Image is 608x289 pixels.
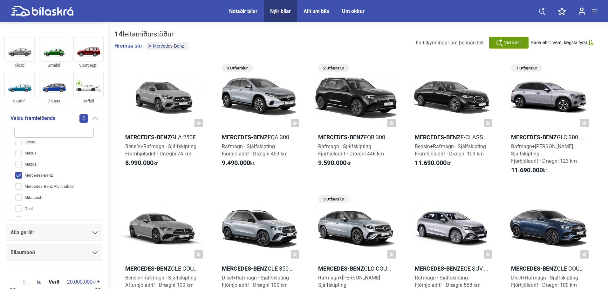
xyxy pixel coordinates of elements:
b: 11.690.000 [511,166,543,174]
span: Dísel+Rafmagn · Sjálfskipting Fjórhjóladrif · Drægni 100 km [511,275,578,288]
a: Mercedes-BenzGLA 250eBensín+Rafmagn · SjálfskiptingFramhjóladrif · Drægni 74 km8.990.000kr. [120,62,206,180]
span: Rafmagn · Sjálfskipting Fjórhjóladrif · Drægni 446 km [318,143,384,157]
b: 9.490.000 [222,159,250,167]
b: Mercedes-Benz [222,265,268,272]
b: 8.990.000 [125,159,154,167]
button: Raða eftir: Verð, lægsta fyrst [531,40,594,45]
h2: GLA 250e [120,134,206,141]
span: Rafmagn+[PERSON_NAME] · Sjálfskipting Fjórhjóladrif · Drægni 123 km [511,143,577,164]
div: Sportjeppi [73,62,104,69]
div: Skutbíll [4,97,35,105]
b: 9.590.000 [318,159,346,167]
a: 7 ÚtfærslurMercedes-BenzGLC 300 e 4MATICRafmagn+[PERSON_NAME] · SjálfskiptingFjórhjóladrif · Dræg... [505,62,592,180]
span: Bensín+Rafmagn · Sjálfskipting Framhjóladrif · Drægni 109 km [415,143,486,157]
span: Fá tilkynningar um þennan leit [416,40,484,46]
span: Bensín+Rafmagn · Sjálfskipting Framhjóladrif · Drægni 74 km [125,143,196,157]
span: kr. [67,279,97,285]
span: 3 Útfærslur [225,64,250,72]
a: Nýir bílar [270,8,291,14]
span: 7 Útfærslur [514,64,539,72]
span: kr. [318,159,352,167]
span: kr. [11,279,41,285]
b: Mercedes-Benz [318,265,364,272]
h2: CLE Coupe 300e m. EQ tækni [120,265,206,272]
span: Vista leit [504,39,521,46]
b: 11.690.000 [415,159,447,167]
h2: GLE Coupé 350 de 4MATIC [505,265,592,272]
span: Bílaumboð [10,248,35,257]
button: Hreinsa síu [114,43,142,49]
a: Allt um bíla [304,8,329,14]
a: 3 ÚtfærslurMercedes-BenzEQA 300 4MATICRafmagn · SjálfskiptingFjórhjóladrif · Drægni 459 km9.490.0... [216,62,303,180]
span: kr. [511,167,548,174]
h2: EQA 300 4MATIC [216,134,303,141]
b: Mercedes-Benz [415,265,461,272]
span: Veldu framleiðenda [10,114,56,123]
a: Um okkur [342,8,365,14]
span: Alla gerðir [10,228,34,237]
span: kr. [415,159,452,167]
h2: GLC 300 e 4MATIC [505,134,592,141]
span: Raða eftir: Verð, lægsta fyrst [531,40,587,45]
div: Rafbíll [73,97,104,105]
h2: GLE 350 de 4MATIC [216,265,303,272]
b: Mercedes-Benz [125,265,171,272]
span: Rafmagn · Sjálfskipting Fjórhjóladrif · Drægni 459 km [222,143,288,157]
h2: EQB 300 4MATIC [312,134,399,141]
b: Mercedes-Benz [222,134,268,141]
span: 2 Útfærslur [321,64,346,72]
span: Dísel+Rafmagn · Sjálfskipting Fjórhjóladrif · Drægni 100 km [222,275,289,288]
b: 14 [114,30,123,38]
span: Rafmagn · Sjálfskipting Fjórhjóladrif · Drægni 568 km [415,275,481,288]
span: Mercedes-Benz [153,44,184,48]
a: 2 ÚtfærslurMercedes-BenzEQB 300 4MATICRafmagn · SjálfskiptingFjórhjóladrif · Drægni 446 km9.590.0... [312,62,399,180]
b: Mercedes-Benz [511,134,557,141]
div: Smábíl [39,62,69,69]
span: Bensín+Rafmagn · Sjálfskipting Afturhjóladrif · Drægni 100 km [125,275,196,288]
img: user-login.svg [578,7,585,15]
b: Mercedes-Benz [318,134,364,141]
span: kr. [222,159,255,167]
div: 7 Sæta [39,97,69,105]
h2: GLC Coupé 300 e 4MATIC [312,265,399,272]
a: Notaðir bílar [229,8,257,14]
span: 3 Útfærslur [321,195,346,203]
h2: EQE SUV 350 4MATIC [409,265,495,272]
button: Mercedes-Benz [146,42,188,50]
span: kr. [125,159,159,167]
a: Mercedes-BenzE-Class Saloon E 300 eBensín+Rafmagn · SjálfskiptingFramhjóladrif · Drægni 109 km11.... [409,62,495,180]
b: Mercedes-Benz [511,265,557,272]
span: 1 [79,114,88,123]
span: Verð [47,279,61,285]
div: leitarniðurstöður [114,30,190,38]
h2: E-Class Saloon E 300 e [409,134,495,141]
b: Mercedes-Benz [125,134,171,141]
div: Fólksbíll [4,62,35,69]
b: Mercedes-Benz [415,134,461,141]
